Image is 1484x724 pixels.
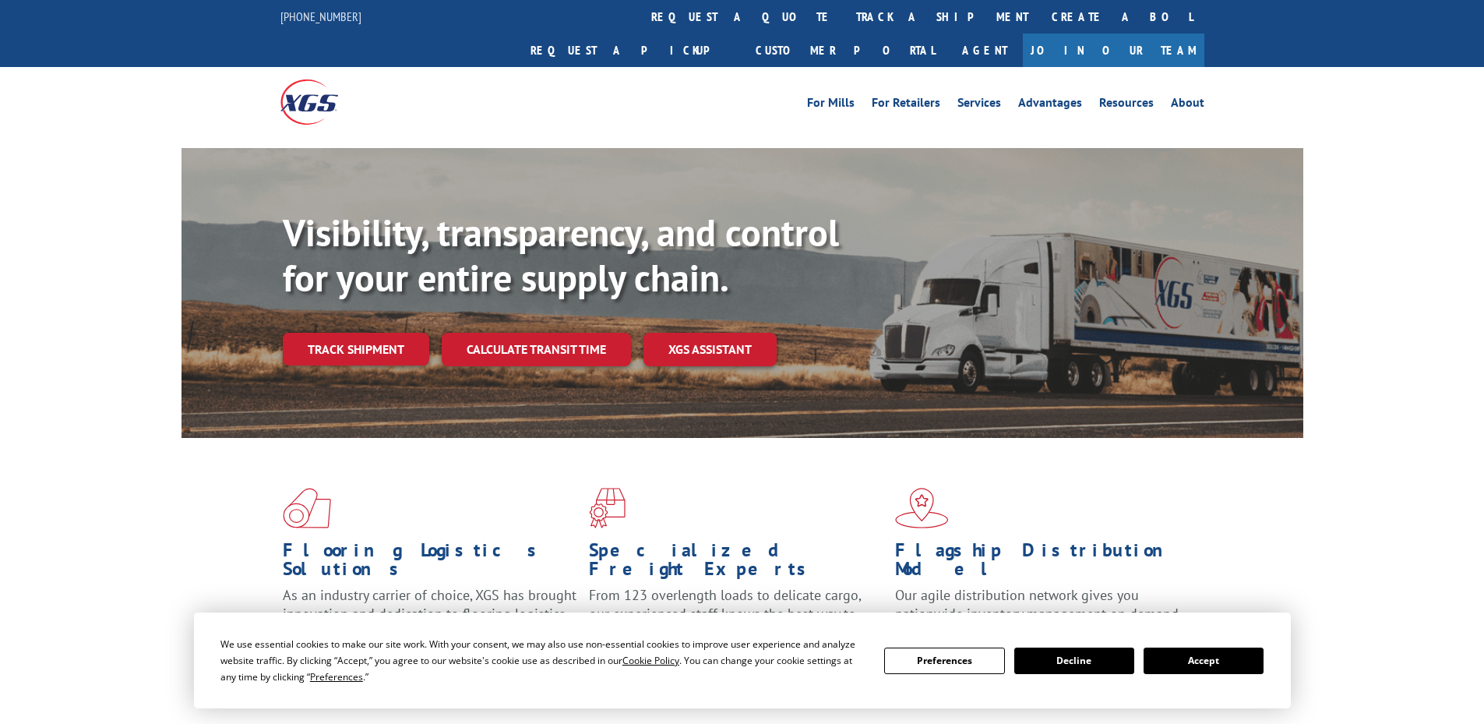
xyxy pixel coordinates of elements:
a: Resources [1099,97,1154,114]
a: Calculate transit time [442,333,631,366]
span: As an industry carrier of choice, XGS has brought innovation and dedication to flooring logistics... [283,586,576,641]
a: Services [957,97,1001,114]
button: Accept [1144,648,1264,674]
span: Our agile distribution network gives you nationwide inventory management on demand. [895,586,1182,623]
a: Track shipment [283,333,429,366]
a: For Mills [807,97,855,114]
button: Decline [1014,648,1134,674]
a: Customer Portal [744,34,946,67]
button: Preferences [884,648,1004,674]
b: Visibility, transparency, and control for your entire supply chain. [283,208,839,302]
a: [PHONE_NUMBER] [280,9,361,24]
a: For Retailers [872,97,940,114]
a: About [1171,97,1204,114]
div: Cookie Consent Prompt [194,613,1291,708]
img: xgs-icon-flagship-distribution-model-red [895,488,949,528]
a: Request a pickup [519,34,744,67]
img: xgs-icon-focused-on-flooring-red [589,488,626,528]
a: Join Our Team [1023,34,1204,67]
img: xgs-icon-total-supply-chain-intelligence-red [283,488,331,528]
h1: Specialized Freight Experts [589,541,883,586]
h1: Flooring Logistics Solutions [283,541,577,586]
a: Agent [946,34,1023,67]
div: We use essential cookies to make our site work. With your consent, we may also use non-essential ... [220,636,865,685]
span: Cookie Policy [622,654,679,667]
p: From 123 overlength loads to delicate cargo, our experienced staff knows the best way to move you... [589,586,883,655]
h1: Flagship Distribution Model [895,541,1190,586]
a: Advantages [1018,97,1082,114]
a: XGS ASSISTANT [643,333,777,366]
span: Preferences [310,670,363,683]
